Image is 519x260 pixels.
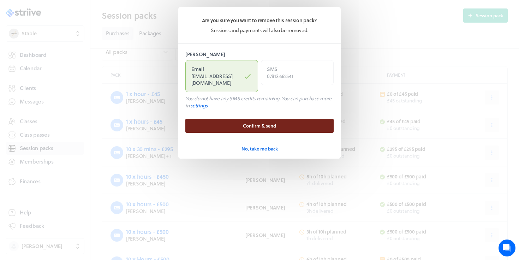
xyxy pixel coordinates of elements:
[185,119,334,133] button: Confirm & send
[46,87,85,92] span: New conversation
[185,51,334,58] label: [PERSON_NAME]
[11,82,130,96] button: New conversation
[20,122,126,136] input: Search articles
[11,47,131,70] h2: We're here to help. Ask us anything!
[499,240,515,256] iframe: gist-messenger-bubble-iframe
[241,146,278,152] span: No, take me back
[267,72,293,80] span: 07813 662541
[241,142,278,156] button: No, take me back
[10,110,132,118] p: Find an answer quickly
[190,102,208,109] a: settings
[243,123,276,129] span: Confirm & send
[185,27,334,34] p: Sessions and payments will also be removed.
[11,34,131,46] h1: Hi [PERSON_NAME]
[185,95,334,109] p: You do not have any SMS credits remaining. You can purchase more in
[191,72,233,87] span: [EMAIL_ADDRESS][DOMAIN_NAME]
[191,65,204,73] strong: Email
[267,65,278,73] strong: SMS
[185,17,334,24] p: Are you sure you want to remove this session pack?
